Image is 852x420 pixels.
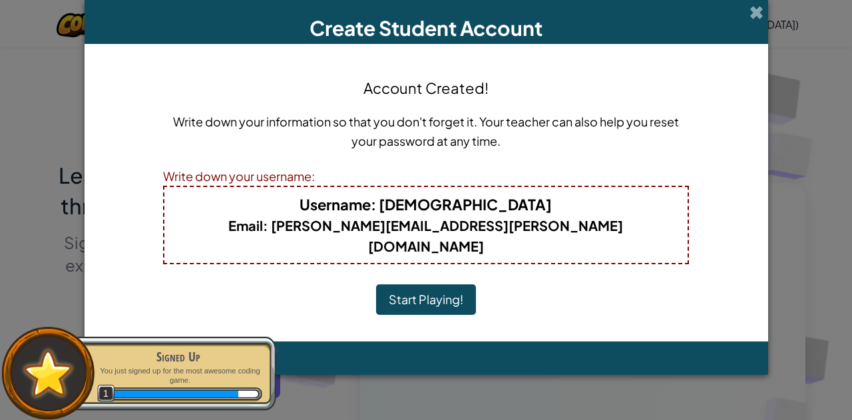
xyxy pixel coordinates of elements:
[95,366,262,385] p: You just signed up for the most awesome coding game.
[376,284,476,315] button: Start Playing!
[300,195,371,214] span: Username
[228,217,263,234] span: Email
[163,166,689,186] div: Write down your username:
[228,217,623,254] b: : [PERSON_NAME][EMAIL_ADDRESS][PERSON_NAME][DOMAIN_NAME]
[163,112,689,150] p: Write down your information so that you don't forget it. Your teacher can also help you reset you...
[95,347,262,366] div: Signed Up
[300,195,552,214] b: : [DEMOGRAPHIC_DATA]
[363,77,489,99] h4: Account Created!
[97,385,115,403] span: 1
[18,343,79,403] img: default.png
[310,15,542,41] span: Create Student Account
